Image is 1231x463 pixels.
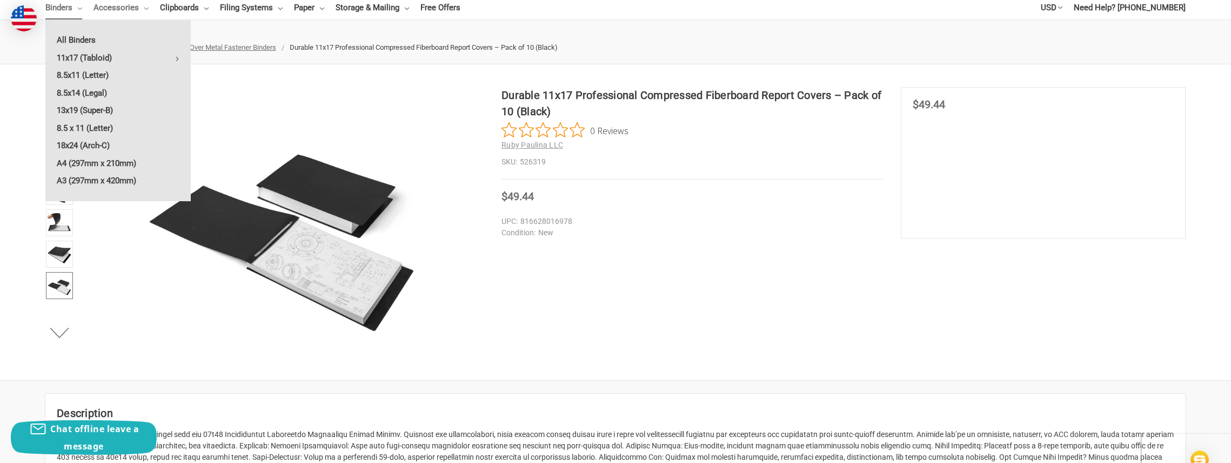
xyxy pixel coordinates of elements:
[48,274,71,297] img: Durable 11x17 Professional Compressed Fiberboard Report Covers – Pack of 10 (Black)
[501,227,536,239] dt: Condition:
[175,43,276,51] a: Fold-Over Metal Fastener Binders
[501,87,883,120] h1: Durable 11x17 Professional Compressed Fiberboard Report Covers – Pack of 10 (Black)
[45,31,191,49] a: All Binders
[290,43,558,51] span: Durable 11x17 Professional Compressed Fiberboard Report Covers – Pack of 10 (Black)
[501,156,883,168] dd: 526319
[48,242,71,266] img: Durable 11x17 Professional Compressed Fiberboard Report Covers – Pack of 10 (Black)
[45,84,191,102] a: 8.5x14 (Legal)
[45,137,191,154] a: 18x24 (Arch-C)
[913,98,945,111] span: $49.44
[43,322,76,343] button: Next
[501,227,878,239] dd: New
[501,216,878,227] dd: 816628016978
[45,102,191,119] a: 13x19 (Super-B)
[45,67,191,84] a: 8.5x11 (Letter)
[501,156,517,168] dt: SKU:
[11,420,157,455] button: Chat offline leave a message
[11,5,37,31] img: duty and tax information for United States
[45,49,191,67] a: 11x17 (Tabloid)
[501,190,534,203] span: $49.44
[50,423,139,452] span: Chat offline leave a message
[45,172,191,189] a: A3 (297mm x 420mm)
[45,155,191,172] a: A4 (297mm x 210mm)
[590,122,628,138] span: 0 Reviews
[501,141,563,149] a: Ruby Paulina LLC
[148,87,418,358] img: 11" x17" Premium Fiberboard Report Protection | Metal Fastener Securing System | Sophisticated Pa...
[45,120,191,137] a: 8.5 x 11 (Letter)
[57,405,1174,421] h2: Description
[48,211,71,235] img: Durable 11x17 Professional Compressed Fiberboard Report Covers – Pack of 10 (Black)
[501,122,628,138] button: Rated 0 out of 5 stars from 0 reviews. Jump to reviews.
[43,92,76,114] button: Previous
[501,216,518,227] dt: UPC:
[1142,434,1231,463] iframe: Google Customer Reviews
